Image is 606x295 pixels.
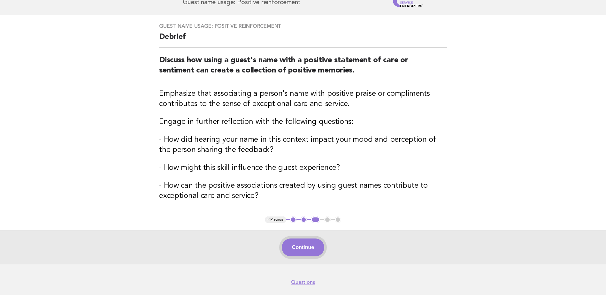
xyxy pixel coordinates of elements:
button: Continue [282,238,324,256]
h3: - How might this skill influence the guest experience? [159,163,447,173]
h3: Guest name usage: Positive reinforcement [159,23,447,29]
h2: Debrief [159,32,447,48]
h2: Discuss how using a guest's name with a positive statement of care or sentiment can create a coll... [159,55,447,81]
button: < Previous [265,216,286,223]
button: 2 [301,216,307,223]
h3: - How can the positive associations created by using guest names contribute to exceptional care a... [159,181,447,201]
h3: Emphasize that associating a person's name with positive praise or compliments contributes to the... [159,89,447,109]
button: 3 [311,216,320,223]
h3: Engage in further reflection with the following questions: [159,117,447,127]
a: Questions [291,279,315,285]
h3: - How did hearing your name in this context impact your mood and perception of the person sharing... [159,135,447,155]
button: 1 [290,216,296,223]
